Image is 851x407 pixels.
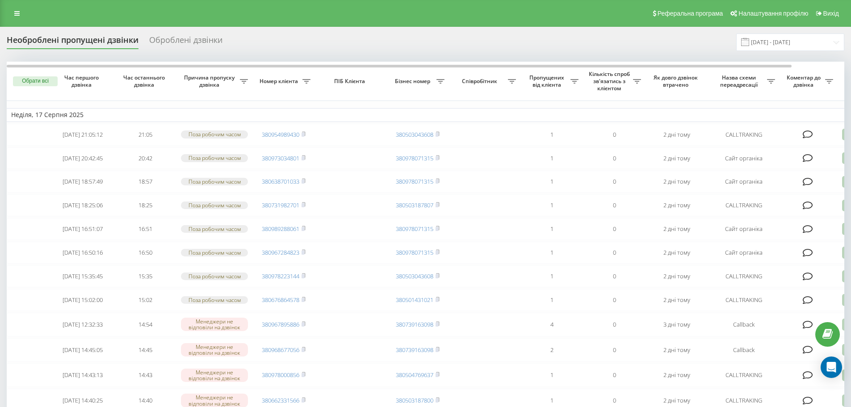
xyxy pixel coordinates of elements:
[114,265,176,287] td: 15:35
[114,171,176,193] td: 18:57
[323,78,379,85] span: ПІБ Клієнта
[583,194,646,216] td: 0
[51,124,114,146] td: [DATE] 21:05:12
[262,371,299,379] a: 380978000856
[646,338,708,362] td: 2 дні тому
[520,124,583,146] td: 1
[51,147,114,169] td: [DATE] 20:42:45
[396,201,433,209] a: 380503187807
[708,265,780,287] td: CALLTRAKING
[181,74,240,88] span: Причина пропуску дзвінка
[114,242,176,264] td: 16:50
[821,357,842,378] div: Open Intercom Messenger
[396,346,433,354] a: 380739163098
[653,74,701,88] span: Як довго дзвінок втрачено
[51,242,114,264] td: [DATE] 16:50:16
[708,171,780,193] td: Сайт органіка
[181,273,248,280] div: Поза робочим часом
[396,371,433,379] a: 380504769637
[396,296,433,304] a: 380501431021
[520,218,583,240] td: 1
[646,363,708,387] td: 2 дні тому
[738,10,808,17] span: Налаштування профілю
[262,396,299,404] a: 380662331566
[181,394,248,407] div: Менеджери не відповіли на дзвінок
[646,265,708,287] td: 2 дні тому
[713,74,767,88] span: Назва схеми переадресації
[708,218,780,240] td: Сайт органіка
[262,201,299,209] a: 380731982701
[181,318,248,331] div: Менеджери не відповіли на дзвінок
[708,242,780,264] td: Сайт органіка
[51,194,114,216] td: [DATE] 18:25:06
[51,338,114,362] td: [DATE] 14:45:05
[181,178,248,185] div: Поза робочим часом
[181,154,248,162] div: Поза робочим часом
[262,346,299,354] a: 380968677056
[181,369,248,382] div: Менеджери не відповіли на дзвінок
[396,154,433,162] a: 380978071315
[520,313,583,336] td: 4
[708,147,780,169] td: Сайт органіка
[262,248,299,256] a: 380967284823
[181,296,248,304] div: Поза робочим часом
[583,363,646,387] td: 0
[114,338,176,362] td: 14:45
[51,363,114,387] td: [DATE] 14:43:13
[181,249,248,256] div: Поза робочим часом
[646,171,708,193] td: 2 дні тому
[181,201,248,209] div: Поза робочим часом
[646,218,708,240] td: 2 дні тому
[520,242,583,264] td: 1
[114,194,176,216] td: 18:25
[823,10,839,17] span: Вихід
[262,320,299,328] a: 380967895886
[114,218,176,240] td: 16:51
[257,78,302,85] span: Номер клієнта
[114,363,176,387] td: 14:43
[181,130,248,138] div: Поза робочим часом
[583,338,646,362] td: 0
[396,248,433,256] a: 380978071315
[587,71,633,92] span: Кількість спроб зв'язатись з клієнтом
[708,289,780,311] td: CALLTRAKING
[583,289,646,311] td: 0
[646,194,708,216] td: 2 дні тому
[51,313,114,336] td: [DATE] 12:32:33
[583,171,646,193] td: 0
[646,289,708,311] td: 2 дні тому
[453,78,508,85] span: Співробітник
[114,313,176,336] td: 14:54
[262,272,299,280] a: 380978223144
[520,147,583,169] td: 1
[646,313,708,336] td: 3 дні тому
[708,338,780,362] td: Callback
[262,296,299,304] a: 380676864578
[7,35,138,49] div: Необроблені пропущені дзвінки
[583,124,646,146] td: 0
[51,171,114,193] td: [DATE] 18:57:49
[520,363,583,387] td: 1
[181,225,248,233] div: Поза робочим часом
[262,154,299,162] a: 380973034801
[262,177,299,185] a: 380638701033
[396,272,433,280] a: 380503043608
[520,338,583,362] td: 2
[658,10,723,17] span: Реферальна програма
[391,78,436,85] span: Бізнес номер
[583,147,646,169] td: 0
[114,289,176,311] td: 15:02
[121,74,169,88] span: Час останнього дзвінка
[114,147,176,169] td: 20:42
[51,218,114,240] td: [DATE] 16:51:07
[59,74,107,88] span: Час першого дзвінка
[583,313,646,336] td: 0
[149,35,222,49] div: Оброблені дзвінки
[262,130,299,138] a: 380954989430
[708,124,780,146] td: CALLTRAKING
[396,396,433,404] a: 380503187800
[646,242,708,264] td: 2 дні тому
[396,130,433,138] a: 380503043608
[520,289,583,311] td: 1
[13,76,58,86] button: Обрати всі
